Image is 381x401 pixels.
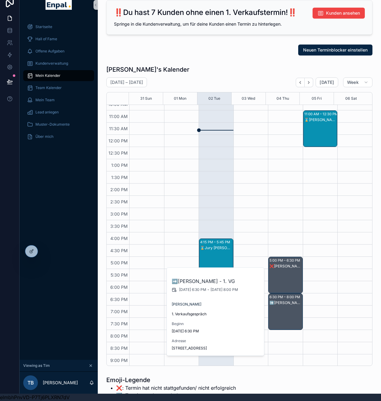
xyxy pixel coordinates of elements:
span: [DATE] 6:30 PM [179,287,206,292]
button: 04 Thu [277,92,289,105]
div: 6:30 PM – 8:00 PM [269,294,302,300]
span: [STREET_ADDRESS] [172,346,260,351]
p: [PERSON_NAME] [43,380,78,386]
span: 1. Verkaufsgespräch [172,312,260,317]
span: 8:00 PM [109,333,129,338]
div: 6:30 PM – 8:00 PM➡️[PERSON_NAME] - 1. VG [269,294,302,330]
button: Back [296,78,305,87]
button: Week [343,77,372,87]
span: Offene Aufgaben [35,49,64,54]
span: Neuen Terminblocker einstellen [303,47,368,53]
span: [DATE] [320,80,334,85]
span: 10:30 AM [107,102,129,107]
a: Offene Aufgaben [23,46,94,57]
button: 06 Sat [345,92,357,105]
div: ❌[PERSON_NAME] - 2. VG [269,264,302,269]
div: 5:00 PM – 6:30 PM❌[PERSON_NAME] - 2. VG [269,257,302,293]
span: Über mich [35,134,53,139]
span: Week [347,80,359,85]
span: 3:00 PM [109,211,129,217]
a: [PERSON_NAME] [172,302,201,307]
a: Über mich [23,131,94,142]
span: Hall of Fame [35,37,57,41]
span: Kunden ansehen [326,10,360,16]
button: 03 Wed [242,92,255,105]
button: 02 Tue [208,92,220,105]
h2: [DATE] – [DATE] [110,79,143,85]
span: 2:00 PM [109,187,129,192]
button: Neuen Terminblocker einstellen [298,45,372,55]
h1: Emoji-Legende [106,376,248,384]
span: 3:30 PM [109,224,129,229]
div: 11:00 AM – 12:30 PM⌛[PERSON_NAME] - 1. VG [303,111,337,147]
div: 5:00 PM – 6:30 PM [269,257,302,263]
span: [DATE] 6:30 PM [172,329,260,334]
span: 8:30 PM [109,346,129,351]
span: Viewing as Tim [23,363,50,368]
span: 2:30 PM [109,199,129,204]
span: Mein Kalender [35,73,60,78]
a: Hall of Fame [23,34,94,45]
button: [DATE] [316,77,338,87]
a: Mein Team [23,95,94,106]
span: Kundenverwaltung [35,61,68,66]
span: 9:00 PM [109,358,129,363]
span: Adresse [172,338,260,343]
h1: [PERSON_NAME]'s Kalender [106,65,189,74]
button: 01 Mon [174,92,186,105]
span: Mein Team [35,98,55,102]
button: 05 Fri [312,92,322,105]
a: Startseite [23,21,94,32]
a: Lead anlegen [23,107,94,118]
span: 5:00 PM [109,260,129,265]
span: Muster-Dokumente [35,122,70,127]
span: [DATE] 8:00 PM [211,287,238,292]
span: 4:00 PM [109,236,129,241]
div: ⌛[PERSON_NAME] - 1. VG [304,117,337,122]
a: Mein Kalender [23,70,94,81]
span: 4:30 PM [109,248,129,253]
span: 7:30 PM [109,321,129,326]
div: 4:15 PM – 5:45 PM [200,239,232,245]
div: scrollable content [20,17,98,150]
button: Kunden ansehen [313,8,365,19]
div: 4:15 PM – 5:45 PM⌛Jury [PERSON_NAME] - 1. VG [199,239,233,275]
a: Muster-Dokumente [23,119,94,130]
span: 5:30 PM [109,272,129,277]
div: ➡️[PERSON_NAME] - 1. VG [269,300,302,305]
span: 1:00 PM [110,163,129,168]
button: 31 Sun [140,92,152,105]
span: 12:00 PM [107,138,129,143]
span: Beginn [172,321,260,326]
span: 12:30 PM [107,150,129,156]
span: 1:30 PM [110,175,129,180]
span: 6:00 PM [109,285,129,290]
h2: ➡️[PERSON_NAME] - 1. VG [172,277,260,285]
span: 11:30 AM [108,126,129,131]
span: Springe in die Kundenverwaltung, um für deine Kunden einen Termin zu hinterlegen. [114,21,282,27]
span: 6:30 PM [109,297,129,302]
span: Lead anlegen [35,110,59,115]
span: TB [27,379,34,386]
span: Team Kalender [35,85,62,90]
h2: ‼️Du hast 7 Kunden ohne einen 1. Verkaufstermin!‼️ [114,8,297,17]
div: ⌛Jury [PERSON_NAME] - 1. VG [200,245,233,250]
li: ❌: Termin hat nicht stattgefunden/ nicht erfolgreich [116,384,248,392]
span: 7:00 PM [109,309,129,314]
button: Next [305,78,313,87]
a: Team Kalender [23,82,94,93]
span: Startseite [35,24,52,29]
a: Kundenverwaltung [23,58,94,69]
span: 11:00 AM [108,114,129,119]
span: - [207,287,209,292]
li: ➡️: Termin wurde verschoben [116,392,248,399]
div: 11:00 AM – 12:30 PM [304,111,339,117]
